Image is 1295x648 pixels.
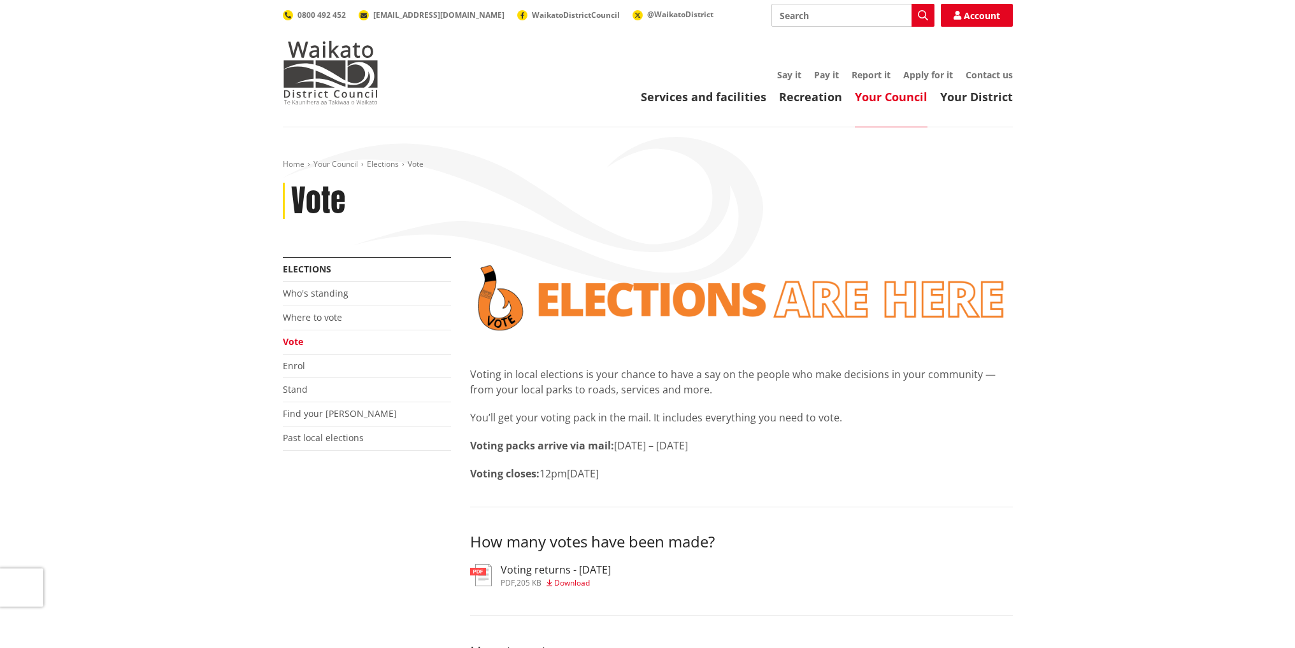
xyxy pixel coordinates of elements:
span: 0800 492 452 [297,10,346,20]
a: Vote [283,335,303,348]
a: Your Council [855,89,927,104]
a: Stand [283,383,308,395]
a: Services and facilities [641,89,766,104]
h1: Vote [291,183,345,220]
a: Home [283,158,304,169]
span: Vote [408,158,424,169]
p: You’ll get your voting pack in the mail. It includes everything you need to vote. [470,410,1013,425]
a: Enrol [283,360,305,372]
a: Account [941,4,1013,27]
a: Say it [777,69,801,81]
span: WaikatoDistrictCouncil [532,10,620,20]
span: pdf [501,577,515,588]
a: Apply for it [903,69,953,81]
div: , [501,579,611,587]
span: @WaikatoDistrict [647,9,713,20]
strong: Voting packs arrive via mail: [470,439,614,453]
a: Pay it [814,69,839,81]
a: [EMAIL_ADDRESS][DOMAIN_NAME] [359,10,504,20]
span: [EMAIL_ADDRESS][DOMAIN_NAME] [373,10,504,20]
a: Past local elections [283,432,364,444]
input: Search input [771,4,934,27]
a: Your District [940,89,1013,104]
a: Recreation [779,89,842,104]
a: Elections [367,158,399,169]
h3: Voting returns - [DATE] [501,564,611,576]
span: Download [554,577,590,588]
span: 205 KB [517,577,541,588]
p: [DATE] – [DATE] [470,438,1013,453]
a: Contact us [966,69,1013,81]
img: document-pdf.svg [470,564,492,586]
a: 0800 492 452 [283,10,346,20]
p: Voting in local elections is your chance to have a say on the people who make decisions in your c... [470,367,1013,397]
a: Where to vote [283,311,342,323]
a: Who's standing [283,287,348,299]
img: Waikato District Council - Te Kaunihera aa Takiwaa o Waikato [283,41,378,104]
a: Voting returns - [DATE] pdf,205 KB Download [470,564,611,587]
strong: Voting closes: [470,467,540,481]
a: WaikatoDistrictCouncil [517,10,620,20]
img: Vote banner transparent [470,257,1013,339]
h3: How many votes have been made? [470,533,1013,551]
a: Elections [283,263,331,275]
a: Find your [PERSON_NAME] [283,407,397,419]
a: Report it [852,69,891,81]
nav: breadcrumb [283,159,1013,170]
a: Your Council [313,158,358,169]
a: @WaikatoDistrict [633,9,713,20]
span: 12pm[DATE] [540,467,599,481]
